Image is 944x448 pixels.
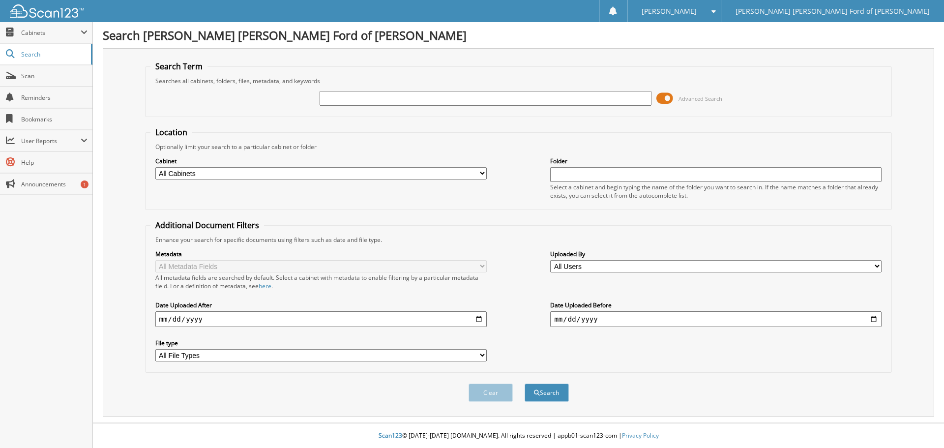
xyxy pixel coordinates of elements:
button: Search [525,384,569,402]
label: Metadata [155,250,487,258]
div: Searches all cabinets, folders, files, metadata, and keywords [150,77,887,85]
label: Cabinet [155,157,487,165]
input: end [550,311,882,327]
span: User Reports [21,137,81,145]
legend: Location [150,127,192,138]
a: here [259,282,271,290]
span: Search [21,50,86,59]
span: [PERSON_NAME] [642,8,697,14]
span: Help [21,158,88,167]
div: Select a cabinet and begin typing the name of the folder you want to search in. If the name match... [550,183,882,200]
span: Advanced Search [678,95,722,102]
span: Scan123 [379,431,402,440]
label: Date Uploaded Before [550,301,882,309]
label: Uploaded By [550,250,882,258]
button: Clear [469,384,513,402]
span: Bookmarks [21,115,88,123]
span: Announcements [21,180,88,188]
div: 1 [81,180,88,188]
legend: Search Term [150,61,207,72]
img: scan123-logo-white.svg [10,4,84,18]
label: Date Uploaded After [155,301,487,309]
a: Privacy Policy [622,431,659,440]
legend: Additional Document Filters [150,220,264,231]
label: Folder [550,157,882,165]
div: Optionally limit your search to a particular cabinet or folder [150,143,887,151]
div: © [DATE]-[DATE] [DOMAIN_NAME]. All rights reserved | appb01-scan123-com | [93,424,944,448]
h1: Search [PERSON_NAME] [PERSON_NAME] Ford of [PERSON_NAME] [103,27,934,43]
div: All metadata fields are searched by default. Select a cabinet with metadata to enable filtering b... [155,273,487,290]
span: Reminders [21,93,88,102]
div: Enhance your search for specific documents using filters such as date and file type. [150,236,887,244]
span: Scan [21,72,88,80]
input: start [155,311,487,327]
span: [PERSON_NAME] [PERSON_NAME] Ford of [PERSON_NAME] [736,8,930,14]
label: File type [155,339,487,347]
span: Cabinets [21,29,81,37]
